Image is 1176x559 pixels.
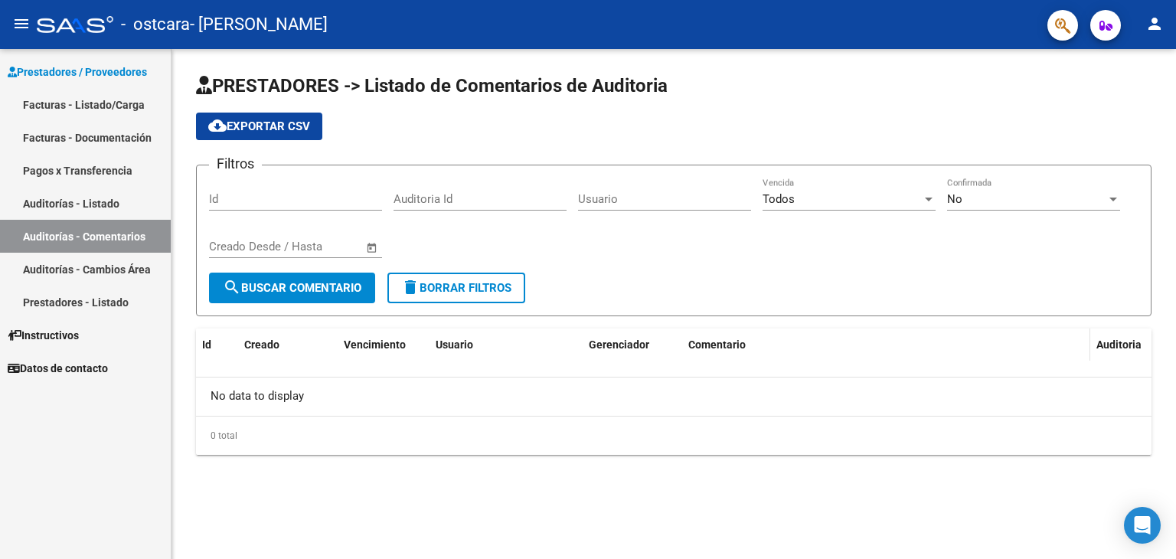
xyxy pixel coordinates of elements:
span: Datos de contacto [8,360,108,377]
span: - ostcara [121,8,190,41]
mat-icon: delete [401,278,420,296]
span: Creado [244,338,279,351]
button: Exportar CSV [196,113,322,140]
mat-icon: search [223,278,241,296]
span: Todos [763,192,795,206]
span: No [947,192,962,206]
span: Usuario [436,338,473,351]
div: No data to display [196,378,1151,416]
span: Exportar CSV [208,119,310,133]
span: Buscar Comentario [223,281,361,295]
input: End date [273,240,347,253]
span: Id [202,338,211,351]
mat-icon: person [1145,15,1164,33]
input: Start date [209,240,259,253]
mat-icon: cloud_download [208,116,227,135]
div: 0 total [196,417,1151,455]
datatable-header-cell: Id [196,329,238,361]
span: - [PERSON_NAME] [190,8,328,41]
mat-icon: menu [12,15,31,33]
datatable-header-cell: Vencimiento [338,329,430,361]
h3: Filtros [209,153,262,175]
span: Prestadores / Proveedores [8,64,147,80]
span: Instructivos [8,327,79,344]
span: Vencimiento [344,338,406,351]
span: Auditoria [1096,338,1142,351]
datatable-header-cell: Usuario [430,329,583,361]
button: Buscar Comentario [209,273,375,303]
datatable-header-cell: Auditoria [1090,329,1151,361]
datatable-header-cell: Comentario [682,329,1090,361]
button: Open calendar [364,239,381,257]
span: PRESTADORES -> Listado de Comentarios de Auditoria [196,75,668,96]
span: Borrar Filtros [401,281,511,295]
datatable-header-cell: Creado [238,329,338,361]
datatable-header-cell: Gerenciador [583,329,682,361]
span: Comentario [688,338,746,351]
div: Open Intercom Messenger [1124,507,1161,544]
span: Gerenciador [589,338,649,351]
button: Borrar Filtros [387,273,525,303]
